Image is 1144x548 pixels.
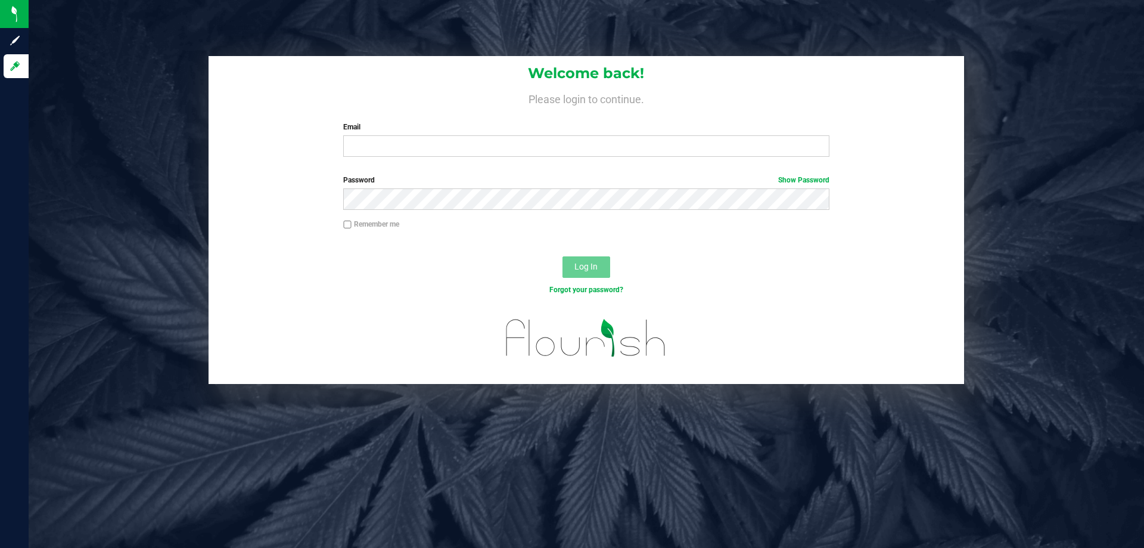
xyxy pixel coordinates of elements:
[343,221,352,229] input: Remember me
[343,122,829,132] label: Email
[343,176,375,184] span: Password
[209,66,964,81] h1: Welcome back!
[574,262,598,271] span: Log In
[492,308,680,369] img: flourish_logo.svg
[549,286,623,294] a: Forgot your password?
[209,91,964,105] h4: Please login to continue.
[778,176,829,184] a: Show Password
[9,60,21,72] inline-svg: Log in
[562,256,610,278] button: Log In
[343,219,399,230] label: Remember me
[9,35,21,47] inline-svg: Sign up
